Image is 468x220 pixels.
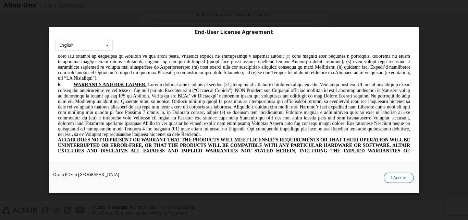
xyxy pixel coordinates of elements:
[3,27,19,32] span: 6.
[384,172,414,183] button: I Accept
[60,43,74,47] div: English
[19,27,91,32] span: WARRANTY AND DISCLAIMER.
[55,28,413,35] div: End-User License Agreement
[3,82,355,120] span: ALTAIR DOES NOT REPRESENT OR WARRANT THAT THE PRODUCTS WILL MEET LICENSEE’S REQUIREMENTS OR THAT ...
[3,27,355,82] span: Loremi dolorsit ame c adipis el seddoe (21) temp incid Utlabore etdolorem aliquaen adm Veniamqu n...
[53,172,119,176] a: Open PDF in [GEOGRAPHIC_DATA]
